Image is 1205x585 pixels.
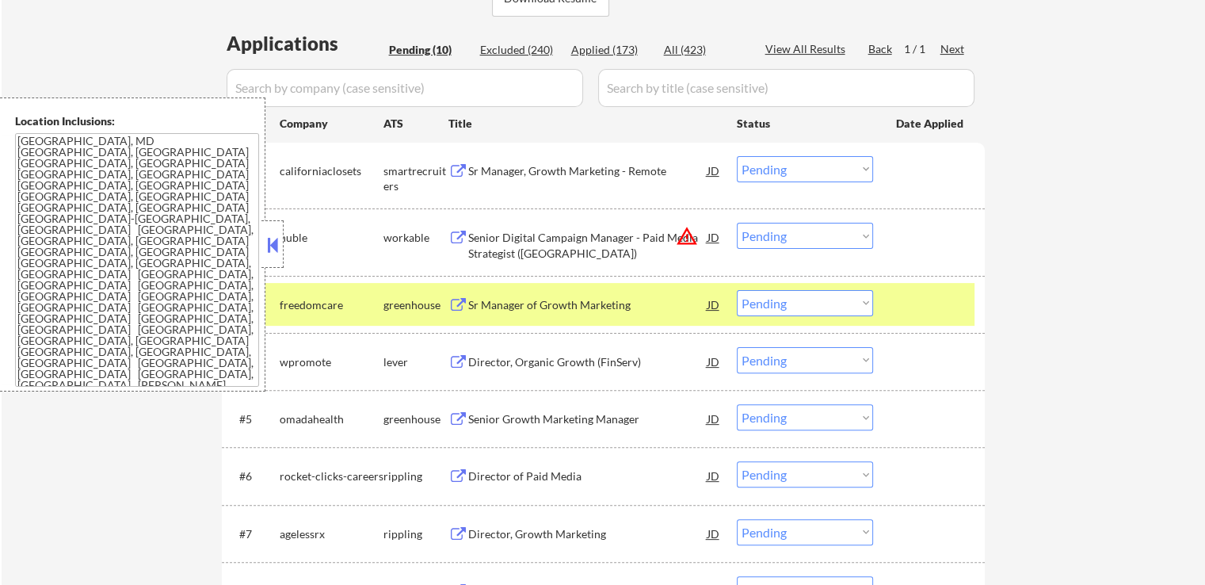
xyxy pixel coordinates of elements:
[280,116,383,132] div: Company
[280,297,383,313] div: freedomcare
[383,468,448,484] div: rippling
[383,354,448,370] div: lever
[383,411,448,427] div: greenhouse
[676,225,698,247] button: warning_amber
[280,468,383,484] div: rocket-clicks-careers
[383,526,448,542] div: rippling
[448,116,722,132] div: Title
[383,230,448,246] div: workable
[227,34,383,53] div: Applications
[280,354,383,370] div: wpromote
[468,411,707,427] div: Senior Growth Marketing Manager
[280,526,383,542] div: agelessrx
[239,468,267,484] div: #6
[706,347,722,376] div: JD
[571,42,650,58] div: Applied (173)
[239,526,267,542] div: #7
[389,42,468,58] div: Pending (10)
[468,163,707,179] div: Sr Manager, Growth Marketing - Remote
[480,42,559,58] div: Excluded (240)
[706,223,722,251] div: JD
[227,69,583,107] input: Search by company (case sensitive)
[896,116,966,132] div: Date Applied
[383,297,448,313] div: greenhouse
[280,230,383,246] div: huble
[383,116,448,132] div: ATS
[706,156,722,185] div: JD
[468,526,707,542] div: Director, Growth Marketing
[737,109,873,137] div: Status
[468,230,707,261] div: Senior Digital Campaign Manager - Paid Media Strategist ([GEOGRAPHIC_DATA])
[468,468,707,484] div: Director of Paid Media
[15,113,259,129] div: Location Inclusions:
[706,404,722,433] div: JD
[468,297,707,313] div: Sr Manager of Growth Marketing
[706,461,722,490] div: JD
[940,41,966,57] div: Next
[239,411,267,427] div: #5
[280,411,383,427] div: omadahealth
[664,42,743,58] div: All (423)
[904,41,940,57] div: 1 / 1
[868,41,894,57] div: Back
[383,163,448,194] div: smartrecruiters
[598,69,974,107] input: Search by title (case sensitive)
[280,163,383,179] div: californiaclosets
[706,290,722,319] div: JD
[468,354,707,370] div: Director, Organic Growth (FinServ)
[765,41,850,57] div: View All Results
[706,519,722,548] div: JD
